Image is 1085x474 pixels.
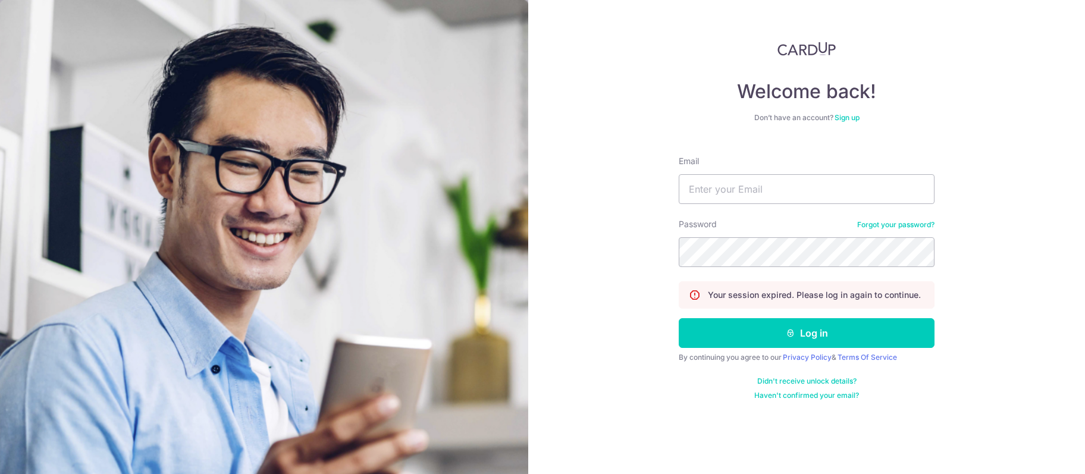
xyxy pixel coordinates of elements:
label: Password [679,218,717,230]
div: Don’t have an account? [679,113,935,123]
a: Terms Of Service [838,353,897,362]
a: Sign up [835,113,860,122]
a: Privacy Policy [783,353,832,362]
div: By continuing you agree to our & [679,353,935,362]
label: Email [679,155,699,167]
button: Log in [679,318,935,348]
h4: Welcome back! [679,80,935,103]
p: Your session expired. Please log in again to continue. [708,289,921,301]
input: Enter your Email [679,174,935,204]
a: Forgot your password? [857,220,935,230]
a: Haven't confirmed your email? [754,391,859,400]
img: CardUp Logo [777,42,836,56]
a: Didn't receive unlock details? [757,376,857,386]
